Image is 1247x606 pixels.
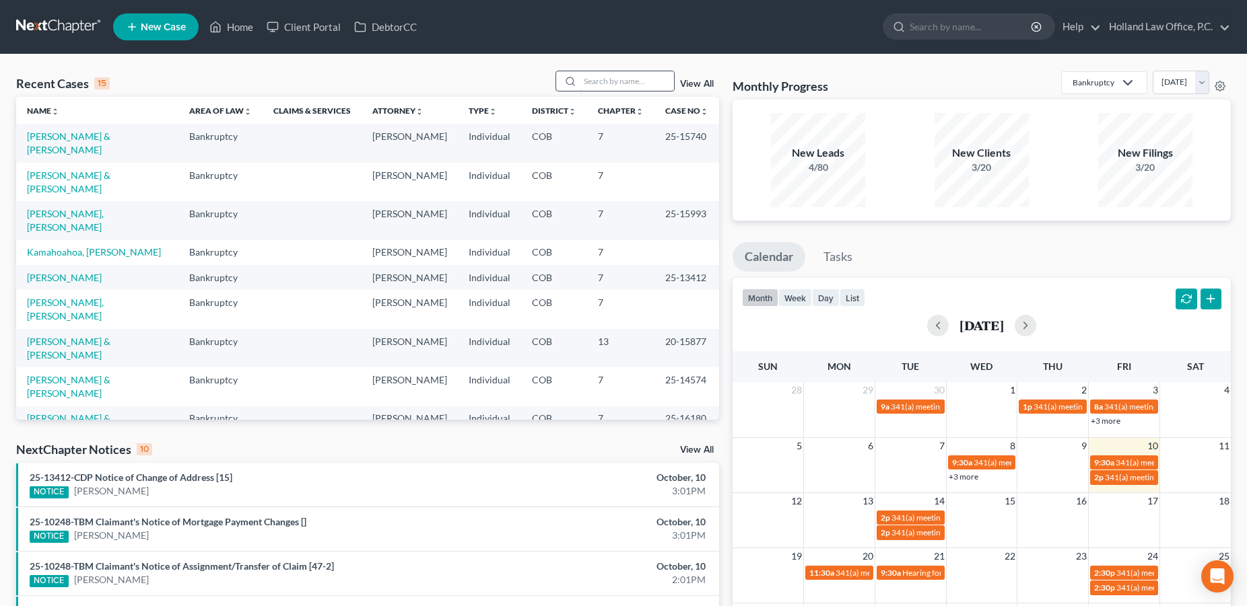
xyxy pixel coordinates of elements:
[74,529,149,542] a: [PERSON_NAME]
[587,201,654,239] td: 7
[1201,560,1234,593] div: Open Intercom Messenger
[1223,382,1231,398] span: 4
[891,402,1021,412] span: 341(a) meeting for [PERSON_NAME]
[362,163,458,201] td: [PERSON_NAME]
[598,106,644,116] a: Chapterunfold_more
[700,108,708,116] i: unfold_more
[587,163,654,201] td: 7
[458,329,521,367] td: Individual
[458,163,521,201] td: Individual
[587,406,654,445] td: 7
[1023,402,1032,412] span: 1p
[141,22,186,32] span: New Case
[1098,145,1192,161] div: New Filings
[521,163,587,201] td: COB
[1116,568,1246,578] span: 341(a) meeting for [PERSON_NAME]
[521,201,587,239] td: COB
[1098,161,1192,174] div: 3/20
[680,445,714,455] a: View All
[203,15,260,39] a: Home
[935,161,1029,174] div: 3/20
[758,361,778,372] span: Sun
[458,290,521,328] td: Individual
[902,568,1007,578] span: Hearing for [PERSON_NAME]
[458,265,521,290] td: Individual
[771,161,865,174] div: 4/80
[490,529,706,542] div: 3:01PM
[30,575,69,587] div: NOTICE
[828,361,851,372] span: Mon
[881,527,890,537] span: 2p
[587,265,654,290] td: 7
[1094,568,1115,578] span: 2:30p
[1043,361,1063,372] span: Thu
[521,265,587,290] td: COB
[490,471,706,484] div: October, 10
[51,108,59,116] i: unfold_more
[27,169,110,194] a: [PERSON_NAME] & [PERSON_NAME]
[952,457,972,467] span: 9:30a
[1116,457,1246,467] span: 341(a) meeting for [PERSON_NAME]
[809,568,834,578] span: 11:30a
[94,77,110,89] div: 15
[490,484,706,498] div: 3:01PM
[27,106,59,116] a: Nameunfold_more
[1009,382,1017,398] span: 1
[778,289,812,307] button: week
[1009,438,1017,454] span: 8
[933,548,946,564] span: 21
[1094,582,1115,593] span: 2:30p
[458,406,521,445] td: Individual
[1094,402,1103,412] span: 8a
[861,548,875,564] span: 20
[30,560,334,572] a: 25-10248-TBM Claimant's Notice of Assignment/Transfer of Claim [47-2]
[1056,15,1101,39] a: Help
[1003,548,1017,564] span: 22
[1116,582,1246,593] span: 341(a) meeting for [PERSON_NAME]
[362,240,458,265] td: [PERSON_NAME]
[489,108,497,116] i: unfold_more
[178,163,263,201] td: Bankruptcy
[1146,438,1159,454] span: 10
[790,493,803,509] span: 12
[27,130,110,155] a: [PERSON_NAME] & [PERSON_NAME]
[1217,493,1231,509] span: 18
[178,406,263,445] td: Bankruptcy
[1146,493,1159,509] span: 17
[654,406,719,445] td: 25-16180
[458,367,521,406] td: Individual
[836,568,966,578] span: 341(a) meeting for [PERSON_NAME]
[178,201,263,239] td: Bankruptcy
[521,124,587,162] td: COB
[1034,402,1235,412] span: 341(a) meeting for [PERSON_NAME] & [PERSON_NAME]
[790,548,803,564] span: 19
[811,242,865,272] a: Tasks
[1075,548,1088,564] span: 23
[959,318,1004,332] h2: [DATE]
[74,573,149,586] a: [PERSON_NAME]
[362,124,458,162] td: [PERSON_NAME]
[415,108,424,116] i: unfold_more
[362,329,458,367] td: [PERSON_NAME]
[970,361,992,372] span: Wed
[490,515,706,529] div: October, 10
[178,240,263,265] td: Bankruptcy
[260,15,347,39] a: Client Portal
[16,441,152,457] div: NextChapter Notices
[568,108,576,116] i: unfold_more
[27,208,104,233] a: [PERSON_NAME], [PERSON_NAME]
[263,97,362,124] th: Claims & Services
[1217,548,1231,564] span: 25
[812,289,840,307] button: day
[587,124,654,162] td: 7
[1094,472,1104,482] span: 2p
[1094,457,1114,467] span: 9:30a
[362,367,458,406] td: [PERSON_NAME]
[795,438,803,454] span: 5
[27,412,110,437] a: [PERSON_NAME] & [PERSON_NAME]
[881,513,890,523] span: 2p
[974,457,1104,467] span: 341(a) meeting for [PERSON_NAME]
[1075,493,1088,509] span: 16
[1080,382,1088,398] span: 2
[733,242,805,272] a: Calendar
